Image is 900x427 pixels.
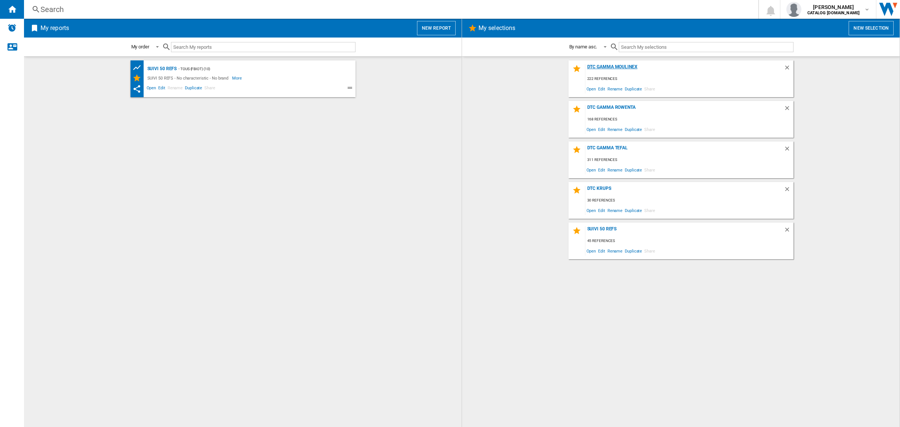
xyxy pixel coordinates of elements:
div: 311 references [585,155,793,165]
div: 222 references [585,74,793,84]
span: Rename [606,246,624,256]
h2: My reports [39,21,70,35]
span: Rename [166,84,184,93]
div: Delete [784,145,793,155]
span: Duplicate [624,84,643,94]
div: 30 references [585,196,793,205]
img: alerts-logo.svg [7,23,16,32]
div: DTC Gamma Rowenta [585,105,784,115]
span: Duplicate [624,205,643,215]
span: Edit [597,246,606,256]
span: Open [585,246,597,256]
div: 45 references [585,236,793,246]
span: Open [145,84,157,93]
div: Product prices grid [132,63,145,72]
div: Delete [784,105,793,115]
div: DTC GAMMA MOULINEX [585,64,784,74]
div: SUIVI 50 REFS [585,226,784,236]
h2: My selections [477,21,517,35]
div: SUIVI 50 REFS [145,64,177,74]
div: 168 references [585,115,793,124]
button: New report [417,21,456,35]
span: [PERSON_NAME] [807,3,859,11]
span: Rename [606,124,624,134]
span: Open [585,84,597,94]
ng-md-icon: This report has been shared with you [132,84,141,93]
input: Search My selections [619,42,793,52]
span: Share [643,246,656,256]
div: - TOUS (fbiot) (10) [177,64,340,74]
span: More [232,74,243,83]
span: Share [643,124,656,134]
span: Open [585,124,597,134]
div: DTC GAMMA TEFAL [585,145,784,155]
b: CATALOG [DOMAIN_NAME] [807,11,859,15]
div: Delete [784,64,793,74]
span: Duplicate [624,165,643,175]
div: SUIVI 50 REFS - No characteristic - No brand [145,74,232,83]
span: Edit [597,205,606,215]
span: Edit [597,124,606,134]
span: Open [585,165,597,175]
span: Rename [606,84,624,94]
span: Edit [597,165,606,175]
span: Share [643,165,656,175]
div: Delete [784,226,793,236]
div: My Selections [132,74,145,83]
div: By name asc. [569,44,597,50]
img: profile.jpg [786,2,801,17]
span: Edit [157,84,166,93]
span: Share [203,84,216,93]
span: Duplicate [624,246,643,256]
div: Delete [784,186,793,196]
div: My order [131,44,149,50]
div: DTC KRUPS [585,186,784,196]
span: Rename [606,205,624,215]
span: Duplicate [184,84,203,93]
input: Search My reports [171,42,355,52]
span: Share [643,205,656,215]
span: Open [585,205,597,215]
div: Search [40,4,739,15]
span: Duplicate [624,124,643,134]
span: Rename [606,165,624,175]
span: Share [643,84,656,94]
button: New selection [849,21,894,35]
span: Edit [597,84,606,94]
